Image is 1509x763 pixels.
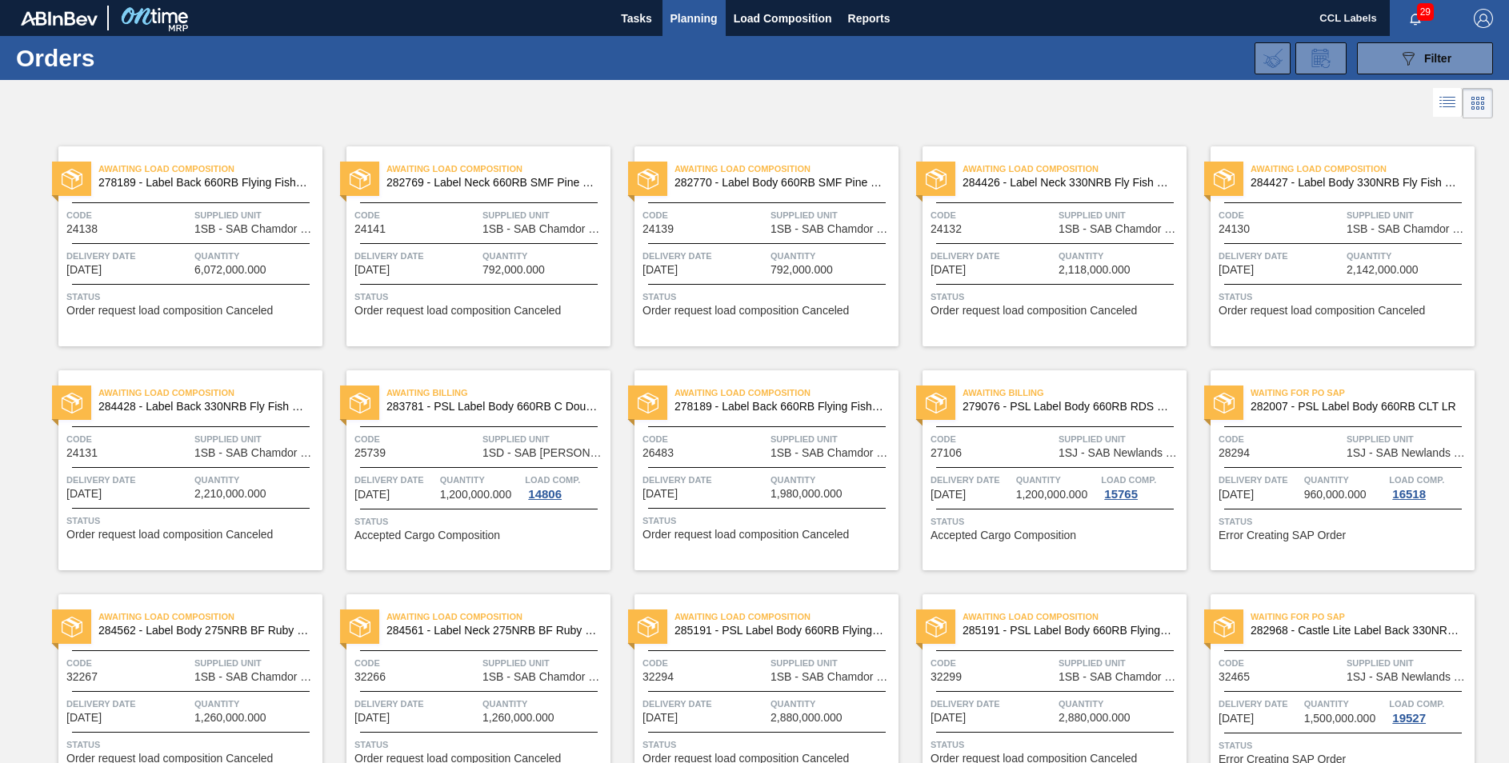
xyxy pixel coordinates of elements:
[771,207,895,223] span: Supplied Unit
[1304,696,1386,712] span: Quantity
[1347,431,1471,447] span: Supplied Unit
[482,696,606,712] span: Quantity
[354,529,500,541] span: Accepted Cargo Composition
[525,472,580,488] span: Load Comp.
[98,385,322,401] span: Awaiting Load Composition
[642,431,767,447] span: Code
[482,264,545,276] span: 792,000.000
[354,655,478,671] span: Code
[66,513,318,529] span: Status
[66,248,190,264] span: Delivery Date
[1059,431,1183,447] span: Supplied Unit
[354,472,436,488] span: Delivery Date
[354,305,561,317] span: Order request load composition Canceled
[354,248,478,264] span: Delivery Date
[674,385,899,401] span: Awaiting Load Composition
[440,472,522,488] span: Quantity
[98,625,310,637] span: 284562 - Label Body 275NRB BF Ruby PU
[1304,489,1367,501] span: 960,000.000
[66,223,98,235] span: 24138
[1389,472,1471,501] a: Load Comp.16518
[354,207,478,223] span: Code
[66,207,190,223] span: Code
[1214,617,1235,637] img: status
[354,737,606,753] span: Status
[674,177,886,189] span: 282770 - Label Body 660RB SMF Pine Twist Upgr
[34,146,322,346] a: statusAwaiting Load Composition278189 - Label Back 660RB Flying Fish Lemon 2020Code24138Supplied ...
[1389,696,1471,725] a: Load Comp.19527
[386,609,610,625] span: Awaiting Load Composition
[771,264,833,276] span: 792,000.000
[771,248,895,264] span: Quantity
[848,9,891,28] span: Reports
[771,671,895,683] span: 1SB - SAB Chamdor Brewery
[194,671,318,683] span: 1SB - SAB Chamdor Brewery
[1219,472,1300,488] span: Delivery Date
[1101,472,1156,488] span: Load Comp.
[771,431,895,447] span: Supplied Unit
[1059,248,1183,264] span: Quantity
[899,370,1187,570] a: statusAwaiting Billing279076 - PSL Label Body 660RB RDS Org (Blast)Code27106Supplied Unit1SJ - SA...
[98,161,322,177] span: Awaiting Load Composition
[1219,248,1343,264] span: Delivery Date
[1251,385,1475,401] span: Waiting for PO SAP
[1059,207,1183,223] span: Supplied Unit
[1347,655,1471,671] span: Supplied Unit
[1389,488,1429,501] div: 16518
[610,370,899,570] a: statusAwaiting Load Composition278189 - Label Back 660RB Flying Fish Lemon 2020Code26483Supplied ...
[66,712,102,724] span: 09/27/2025
[98,401,310,413] span: 284428 - Label Back 330NRB Fly Fish DA(2022)
[1219,447,1250,459] span: 28294
[638,393,658,413] img: status
[66,488,102,500] span: 12/11/2024
[1347,447,1471,459] span: 1SJ - SAB Newlands Brewery
[194,696,318,712] span: Quantity
[734,9,832,28] span: Load Composition
[1389,472,1444,488] span: Load Comp.
[642,671,674,683] span: 32294
[1251,609,1475,625] span: Waiting for PO SAP
[642,223,674,235] span: 24139
[16,49,254,67] h1: Orders
[1219,529,1346,541] span: Error Creating SAP Order
[642,447,674,459] span: 26483
[642,696,767,712] span: Delivery Date
[1187,146,1475,346] a: statusAwaiting Load Composition284427 - Label Body 330NRB Fly Fish GA (2022)Code24130Supplied Uni...
[642,289,895,305] span: Status
[963,401,1174,413] span: 279076 - PSL Label Body 660RB RDS Org (Blast)
[66,655,190,671] span: Code
[931,431,1055,447] span: Code
[1219,713,1254,725] span: 10/04/2025
[66,264,102,276] span: 11/23/2024
[482,671,606,683] span: 1SB - SAB Chamdor Brewery
[350,617,370,637] img: status
[322,370,610,570] a: statusAwaiting Billing283781 - PSL Label Body 660RB C Double UpCode25739Supplied Unit1SD - SAB [P...
[931,472,1012,488] span: Delivery Date
[482,248,606,264] span: Quantity
[525,488,565,501] div: 14806
[1347,207,1471,223] span: Supplied Unit
[931,655,1055,671] span: Code
[931,696,1055,712] span: Delivery Date
[62,393,82,413] img: status
[1424,52,1451,65] span: Filter
[386,625,598,637] span: 284561 - Label Neck 275NRB BF Ruby PU
[670,9,718,28] span: Planning
[1251,401,1462,413] span: 282007 - PSL Label Body 660RB CLT LR
[194,655,318,671] span: Supplied Unit
[482,207,606,223] span: Supplied Unit
[354,289,606,305] span: Status
[642,248,767,264] span: Delivery Date
[354,513,606,529] span: Status
[1219,207,1343,223] span: Code
[1347,248,1471,264] span: Quantity
[1389,712,1429,725] div: 19527
[1463,88,1493,118] div: Card Vision
[66,696,190,712] span: Delivery Date
[525,472,606,501] a: Load Comp.14806
[610,146,899,346] a: statusAwaiting Load Composition282770 - Label Body 660RB SMF Pine Twist UpgrCode24139Supplied Uni...
[1219,655,1343,671] span: Code
[98,609,322,625] span: Awaiting Load Composition
[194,223,318,235] span: 1SB - SAB Chamdor Brewery
[194,712,266,724] span: 1,260,000.000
